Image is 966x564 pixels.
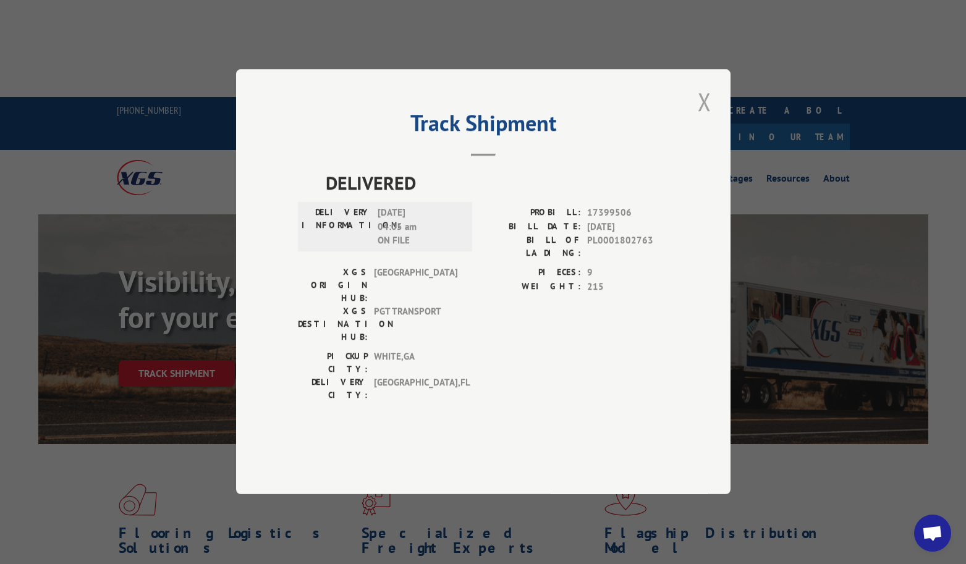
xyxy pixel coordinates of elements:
span: 215 [587,280,669,294]
label: DELIVERY CITY: [298,376,368,402]
label: WEIGHT: [483,280,581,294]
h2: Track Shipment [298,114,669,138]
span: [GEOGRAPHIC_DATA] , FL [374,376,457,402]
button: Close modal [694,85,715,119]
span: 9 [587,266,669,280]
span: DELIVERED [326,169,669,197]
label: BILL DATE: [483,220,581,234]
label: XGS DESTINATION HUB: [298,305,368,344]
label: BILL OF LADING: [483,234,581,260]
span: WHITE , GA [374,350,457,376]
label: PIECES: [483,266,581,280]
span: 17399506 [587,206,669,221]
label: XGS ORIGIN HUB: [298,266,368,305]
span: PL0001802763 [587,234,669,260]
span: PGT TRANSPORT [374,305,457,344]
span: [DATE] 04:05 am ON FILE [378,206,461,248]
span: [GEOGRAPHIC_DATA] [374,266,457,305]
label: PICKUP CITY: [298,350,368,376]
a: Open chat [914,515,951,552]
span: [DATE] [587,220,669,234]
label: PROBILL: [483,206,581,221]
label: DELIVERY INFORMATION: [302,206,371,248]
